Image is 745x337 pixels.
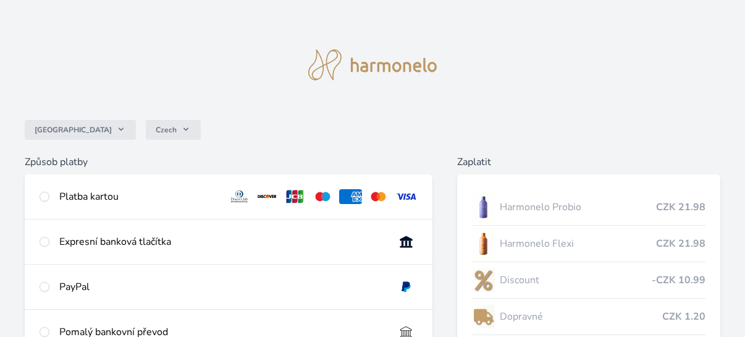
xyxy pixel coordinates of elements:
span: CZK 21.98 [656,236,705,251]
button: [GEOGRAPHIC_DATA] [25,120,136,140]
div: PayPal [59,279,385,294]
img: delivery-lo.png [472,301,495,332]
span: Czech [156,125,177,135]
h6: Způsob platby [25,155,432,169]
span: Discount [500,273,652,288]
span: CZK 21.98 [656,200,705,215]
span: Harmonelo Flexi [500,236,656,251]
img: discount-lo.png [472,265,495,296]
span: [GEOGRAPHIC_DATA] [35,125,112,135]
img: diners.svg [228,189,251,204]
h6: Zaplatit [457,155,720,169]
img: jcb.svg [284,189,306,204]
img: CLEAN_FLEXI_se_stinem_x-hi_(1)-lo.jpg [472,228,495,259]
span: Harmonelo Probio [500,200,656,215]
span: -CZK 10.99 [652,273,705,288]
img: amex.svg [339,189,362,204]
img: maestro.svg [311,189,334,204]
img: mc.svg [367,189,390,204]
button: Czech [146,120,201,140]
img: discover.svg [256,189,279,204]
div: Expresní banková tlačítka [59,234,385,249]
img: paypal.svg [395,279,418,294]
img: onlineBanking_CZ.svg [395,234,418,249]
img: visa.svg [395,189,418,204]
img: CLEAN_PROBIO_se_stinem_x-lo.jpg [472,192,495,223]
div: Platba kartou [59,189,218,204]
img: logo.svg [308,49,437,80]
span: CZK 1.20 [662,309,705,324]
span: Dopravné [500,309,662,324]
